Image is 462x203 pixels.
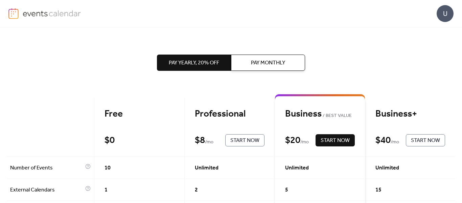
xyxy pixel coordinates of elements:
[8,8,19,19] img: logo
[437,5,454,22] div: U
[411,137,440,145] span: Start Now
[10,164,84,172] span: Number of Events
[205,138,213,146] span: / mo
[23,8,81,18] img: logo-type
[375,186,382,194] span: 15
[195,164,218,172] span: Unlimited
[406,134,445,146] button: Start Now
[10,186,84,194] span: External Calendars
[230,137,259,145] span: Start Now
[375,135,391,146] div: $ 40
[321,137,350,145] span: Start Now
[391,138,399,146] span: / mo
[231,55,305,71] button: Pay Monthly
[375,108,445,120] div: Business+
[285,186,288,194] span: 5
[285,135,300,146] div: $ 20
[195,186,198,194] span: 2
[300,138,309,146] span: / mo
[225,134,264,146] button: Start Now
[157,55,231,71] button: Pay Yearly, 20% off
[251,59,285,67] span: Pay Monthly
[195,108,264,120] div: Professional
[285,164,309,172] span: Unlimited
[285,108,355,120] div: Business
[195,135,205,146] div: $ 8
[105,164,111,172] span: 10
[105,135,115,146] div: $ 0
[322,112,352,120] span: BEST VALUE
[316,134,355,146] button: Start Now
[375,164,399,172] span: Unlimited
[105,186,108,194] span: 1
[169,59,219,67] span: Pay Yearly, 20% off
[105,108,174,120] div: Free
